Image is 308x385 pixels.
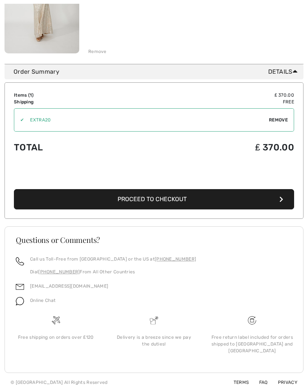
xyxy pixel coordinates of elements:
div: ✔ [14,117,24,123]
img: call [16,257,24,265]
span: 1 [30,92,32,98]
span: Proceed to Checkout [118,196,187,203]
td: ₤ 370.00 [134,92,294,99]
p: Dial From All Other Countries [30,268,196,275]
div: Free return label included for orders shipped to [GEOGRAPHIC_DATA] and [GEOGRAPHIC_DATA] [209,334,295,354]
p: Call us Toll-Free from [GEOGRAPHIC_DATA] or the US at [30,256,196,262]
td: Free [134,99,294,105]
img: chat [16,297,24,305]
td: ₤ 370.00 [134,135,294,160]
a: [PHONE_NUMBER] [155,256,196,262]
span: Details [268,67,300,76]
button: Proceed to Checkout [14,189,294,209]
img: email [16,283,24,291]
td: Total [14,135,134,160]
a: Terms [225,380,249,385]
a: [EMAIL_ADDRESS][DOMAIN_NAME] [30,283,108,289]
div: Remove [88,48,107,55]
span: Remove [269,117,288,123]
h3: Questions or Comments? [16,236,292,244]
a: Privacy [269,380,297,385]
input: Promo code [24,109,269,131]
span: Online Chat [30,298,56,303]
img: Free shipping on orders over &#8356;120 [52,316,60,324]
div: Free shipping on orders over ₤120 [13,334,99,341]
img: Free shipping on orders over &#8356;120 [248,316,256,324]
td: Shipping [14,99,134,105]
img: Delivery is a breeze since we pay the duties! [150,316,158,324]
div: Order Summary [14,67,300,76]
iframe: PayPal [14,166,294,186]
div: Delivery is a breeze since we pay the duties! [111,334,197,347]
a: FAQ [250,380,268,385]
td: Items ( ) [14,92,134,99]
a: [PHONE_NUMBER] [38,269,80,274]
